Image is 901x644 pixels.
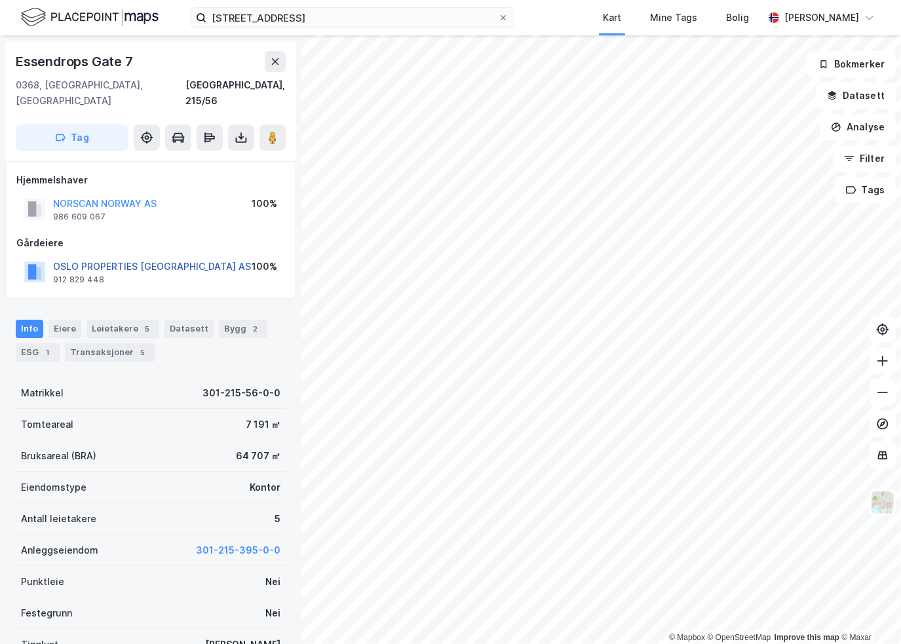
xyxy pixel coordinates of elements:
div: 100% [252,259,277,275]
img: logo.f888ab2527a4732fd821a326f86c7f29.svg [21,6,159,29]
input: Søk på adresse, matrikkel, gårdeiere, leietakere eller personer [206,8,498,28]
div: [PERSON_NAME] [784,10,859,26]
iframe: Chat Widget [835,581,901,644]
div: Bruksareal (BRA) [21,448,96,464]
div: 912 829 448 [53,275,104,285]
button: Datasett [816,83,896,109]
button: 301-215-395-0-0 [196,542,280,558]
div: ESG [16,343,60,362]
div: Leietakere [86,320,159,338]
button: Analyse [820,114,896,140]
div: Punktleie [21,574,64,590]
button: Filter [833,145,896,172]
div: Tomteareal [21,417,73,432]
div: Bolig [726,10,749,26]
div: 64 707 ㎡ [236,448,280,464]
div: Anleggseiendom [21,542,98,558]
div: Antall leietakere [21,511,96,527]
a: OpenStreetMap [708,633,771,642]
div: Eiendomstype [21,480,86,495]
div: Datasett [164,320,214,338]
a: Mapbox [669,633,705,642]
div: 7 191 ㎡ [246,417,280,432]
div: Nei [265,605,280,621]
div: Essendrops Gate 7 [16,51,136,72]
div: Transaksjoner [65,343,155,362]
div: Nei [265,574,280,590]
div: Eiere [48,320,81,338]
button: Tags [835,177,896,203]
div: 100% [252,196,277,212]
div: 986 609 067 [53,212,105,222]
div: [GEOGRAPHIC_DATA], 215/56 [185,77,286,109]
div: 5 [141,322,154,335]
div: 301-215-56-0-0 [202,385,280,401]
div: Bygg [219,320,267,338]
div: Gårdeiere [16,235,285,251]
div: 5 [136,346,149,359]
button: Bokmerker [807,51,896,77]
div: Kart [603,10,621,26]
div: 2 [249,322,262,335]
div: Hjemmelshaver [16,172,285,188]
div: 0368, [GEOGRAPHIC_DATA], [GEOGRAPHIC_DATA] [16,77,185,109]
img: Z [870,490,895,515]
div: Kontor [250,480,280,495]
div: Matrikkel [21,385,64,401]
div: Festegrunn [21,605,72,621]
div: Mine Tags [650,10,697,26]
div: 5 [275,511,280,527]
div: 1 [41,346,54,359]
button: Tag [16,124,128,151]
div: Info [16,320,43,338]
a: Improve this map [775,633,839,642]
